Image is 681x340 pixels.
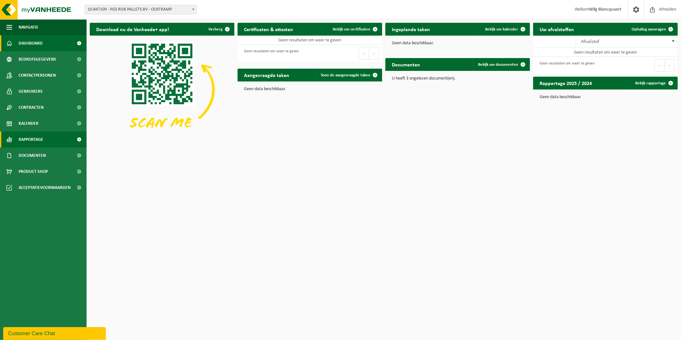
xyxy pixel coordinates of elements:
h2: Rapportage 2025 / 2024 [533,77,598,89]
span: 10-847109 - PGS RDB PALLETS BV - OOSTKAMP [85,5,197,14]
span: Contracten [19,99,44,115]
span: 10-847109 - PGS RDB PALLETS BV - OOSTKAMP [85,5,197,14]
span: Documenten [19,148,46,164]
span: Afvalstof [581,39,599,44]
span: Bedrijfsgegevens [19,51,56,67]
span: Gebruikers [19,83,43,99]
h2: Aangevraagde taken [238,69,296,81]
div: Geen resultaten om weer te geven [536,58,594,72]
span: Kalender [19,115,38,132]
td: Geen resultaten om weer te geven [238,36,382,45]
button: Previous [359,47,369,60]
span: Bekijk uw documenten [478,63,518,67]
h2: Download nu de Vanheede+ app! [90,23,175,35]
a: Bekijk uw certificaten [328,23,382,36]
p: Geen data beschikbaar. [244,87,376,91]
span: Acceptatievoorwaarden [19,180,71,196]
img: Download de VHEPlus App [90,36,234,144]
td: Geen resultaten om weer te geven [533,48,678,57]
span: Bekijk uw kalender [485,27,518,31]
a: Bekijk uw kalender [480,23,529,36]
span: Dashboard [19,35,43,51]
span: Verberg [208,27,223,31]
a: Ophaling aanvragen [626,23,677,36]
h2: Certificaten & attesten [238,23,299,35]
span: Product Shop [19,164,48,180]
a: Toon de aangevraagde taken [315,69,382,81]
button: Verberg [203,23,234,36]
span: Toon de aangevraagde taken [321,73,370,77]
span: Ophaling aanvragen [632,27,666,31]
h2: Ingeplande taken [385,23,436,35]
h2: Uw afvalstoffen [533,23,580,35]
p: Geen data beschikbaar [540,95,671,99]
button: Previous [654,59,665,72]
h2: Documenten [385,58,426,71]
a: Bekijk uw documenten [473,58,529,71]
span: Contactpersonen [19,67,56,83]
p: Geen data beschikbaar. [392,41,524,46]
span: Navigatie [19,19,38,35]
strong: Wilg Blancquaert [589,7,621,12]
a: Bekijk rapportage [630,77,677,89]
span: Bekijk uw certificaten [333,27,370,31]
span: Rapportage [19,132,43,148]
button: Next [665,59,675,72]
p: U heeft 3 ongelezen document(en). [392,76,524,81]
button: Next [369,47,379,60]
div: Geen resultaten om weer te geven [241,46,299,60]
iframe: chat widget [3,326,107,340]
